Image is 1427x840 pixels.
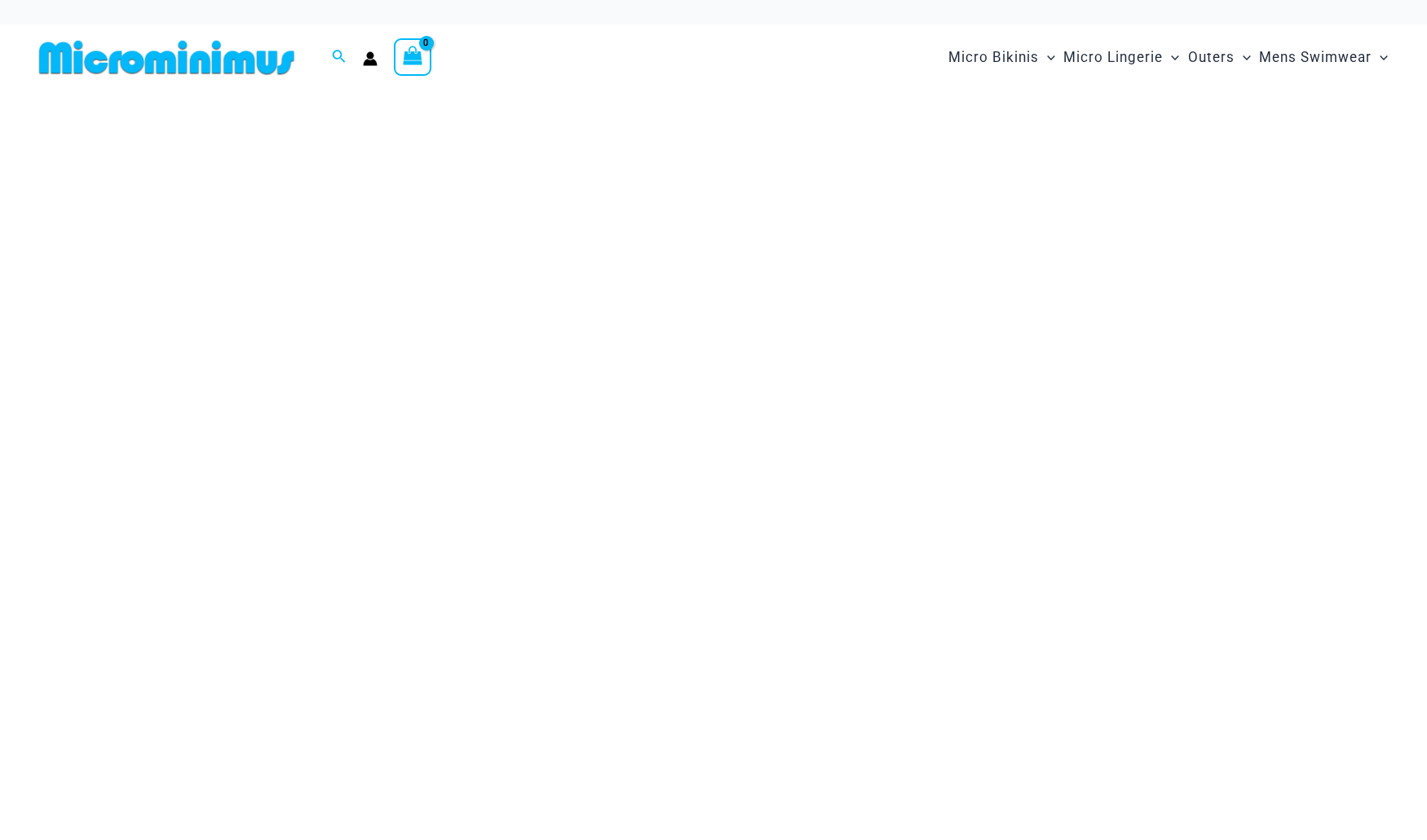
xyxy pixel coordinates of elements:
[1372,37,1388,78] span: Menu Toggle
[948,37,1039,78] span: Micro Bikinis
[1163,37,1179,78] span: Menu Toggle
[942,30,1394,85] nav: Site Navigation
[1259,37,1372,78] span: Mens Swimwear
[1063,37,1163,78] span: Micro Lingerie
[363,51,378,66] a: Account icon link
[1059,33,1183,82] a: Micro LingerieMenu ToggleMenu Toggle
[394,38,431,76] a: View Shopping Cart, empty
[33,39,301,76] img: MM SHOP LOGO FLAT
[1255,33,1392,82] a: Mens SwimwearMenu ToggleMenu Toggle
[332,47,347,68] a: Search icon link
[1039,37,1055,78] span: Menu Toggle
[944,33,1059,82] a: Micro BikinisMenu ToggleMenu Toggle
[1235,37,1251,78] span: Menu Toggle
[1188,37,1235,78] span: Outers
[1184,33,1255,82] a: OutersMenu ToggleMenu Toggle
